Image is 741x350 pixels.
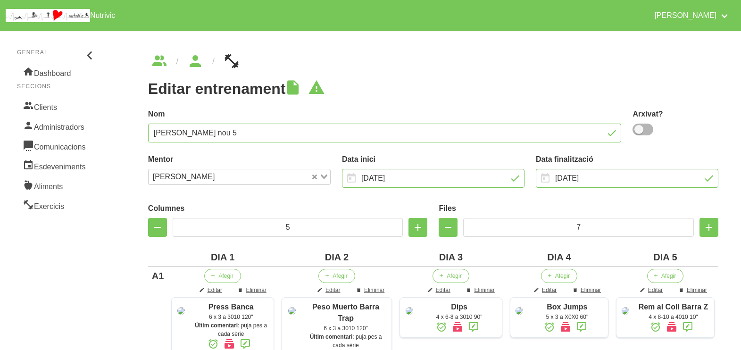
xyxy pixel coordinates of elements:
[433,269,469,283] button: Afegir
[661,272,676,280] span: Afegir
[193,313,269,321] div: 6 x 3 a 3010 120"
[208,303,254,311] span: Press Banca
[516,307,523,315] img: 8ea60705-12ae-42e8-83e1-4ba62b1261d5%2Factivities%2F36995-box-jump-1280x720-jpg.jpg
[17,96,97,116] a: Clients
[305,333,387,350] div: : puja pes a cada sèrie
[311,283,348,297] button: Editar
[406,307,413,315] img: 8ea60705-12ae-42e8-83e1-4ba62b1261d5%2Factivities%2F45178-dips-png.png
[148,169,331,185] div: Search for option
[208,286,222,294] span: Editar
[288,307,296,315] img: 8ea60705-12ae-42e8-83e1-4ba62b1261d5%2Factivities%2F59437-pes-mort-barra-trap-png.png
[460,283,502,297] button: Eliminar
[17,62,97,82] a: Dashboard
[364,286,384,294] span: Eliminar
[633,108,718,120] label: Arxivat?
[6,9,90,22] img: company_logo
[547,303,587,311] span: Box Jumps
[350,283,392,297] button: Eliminar
[687,286,707,294] span: Eliminar
[171,250,274,264] div: DIA 1
[195,322,238,329] strong: Últim comentari
[648,286,663,294] span: Editar
[312,303,379,322] span: Peso Muerto Barra Trap
[232,283,274,297] button: Eliminar
[333,272,347,280] span: Afegir
[148,108,622,120] label: Nom
[148,203,428,214] label: Columnes
[673,283,715,297] button: Eliminar
[17,175,97,195] a: Aliments
[17,136,97,156] a: Comunicacions
[148,154,331,165] label: Mentor
[325,286,340,294] span: Editar
[451,303,467,311] span: Dips
[622,307,629,315] img: 8ea60705-12ae-42e8-83e1-4ba62b1261d5%2Factivities%2F79477-rem-al-coll-barra-z-jpg.jpg
[536,154,718,165] label: Data finalització
[634,283,670,297] button: Editar
[639,303,708,311] span: Rem al Coll Barra Z
[312,174,317,181] button: Clear Selected
[148,54,718,69] nav: breadcrumbs
[218,272,233,280] span: Afegir
[422,283,458,297] button: Editar
[17,48,97,57] p: General
[474,286,494,294] span: Eliminar
[17,116,97,136] a: Administradors
[616,250,715,264] div: DIA 5
[566,283,608,297] button: Eliminar
[305,324,387,333] div: 6 x 3 a 3010 120"
[148,80,718,97] h1: Editar entrenament
[637,313,709,321] div: 4 x 8-10 a 4010 10"
[310,333,353,340] strong: Últim comentari
[436,286,450,294] span: Editar
[649,4,735,27] a: [PERSON_NAME]
[218,171,309,183] input: Search for option
[17,82,97,91] p: Seccions
[282,250,392,264] div: DIA 2
[647,269,683,283] button: Afegir
[581,286,601,294] span: Eliminar
[17,156,97,175] a: Esdeveniments
[510,250,608,264] div: DIA 4
[193,283,230,297] button: Editar
[246,286,266,294] span: Eliminar
[541,269,577,283] button: Afegir
[177,307,185,315] img: 8ea60705-12ae-42e8-83e1-4ba62b1261d5%2Factivities%2F49855-139-press-de-banca-jpg.jpg
[439,203,718,214] label: Files
[542,286,557,294] span: Editar
[204,269,241,283] button: Afegir
[400,250,502,264] div: DIA 3
[150,171,217,183] span: [PERSON_NAME]
[421,313,497,321] div: 4 x 6-8 a 3010 90"
[555,272,570,280] span: Afegir
[17,195,97,215] a: Exercicis
[318,269,355,283] button: Afegir
[531,313,603,321] div: 5 x 3 a X0X0 60"
[193,321,269,338] div: : puja pes a cada sèrie
[528,283,564,297] button: Editar
[152,269,164,283] div: A1
[342,154,525,165] label: Data inici
[447,272,461,280] span: Afegir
